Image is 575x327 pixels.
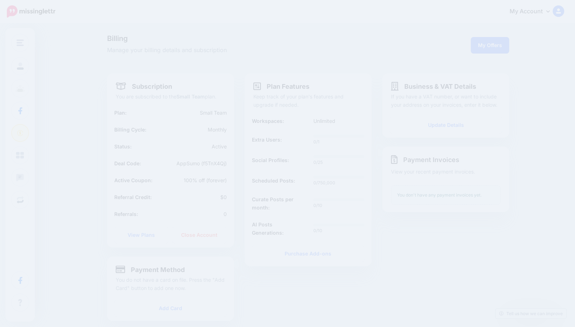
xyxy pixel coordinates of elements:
[308,117,370,125] div: Unlimited
[116,276,225,292] p: You do not have a card on file. Press the "Add Card" button to add one now.
[116,92,225,101] p: You are subscribed to the plan.
[313,202,364,209] p: 0/10
[114,160,141,166] b: Deal Code:
[313,159,364,166] p: 0/25
[313,138,364,146] p: 0/1
[107,46,372,55] span: Manage your billing details and subscription
[252,195,303,212] b: Curate Posts per month:
[116,265,185,274] h4: Payment Method
[114,143,132,149] b: Status:
[496,309,566,318] a: Tell us how we can improve
[150,109,232,117] div: Small Team
[224,211,227,217] span: 0
[114,227,169,243] a: View Plans
[170,193,232,201] div: $0
[252,117,284,125] b: Workspaces:
[114,194,152,200] b: Referral Credit:
[114,177,152,183] b: Active Coupon:
[253,92,363,109] p: Keep track of your plan's features and upgrade if needed.
[114,126,146,133] b: Billing Cycle:
[170,176,232,184] div: 100% off (forever)
[471,37,509,54] a: My Offers
[391,82,476,91] h4: Business & VAT Details
[170,125,232,134] div: Monthly
[114,110,126,116] b: Plan:
[313,179,364,186] p: 0/750,000
[176,93,205,100] b: Small Team
[170,159,232,167] div: AppSumo (f5TnX4Qj)
[313,227,364,234] p: 0/10
[252,135,282,144] b: Extra Users:
[391,155,501,164] h4: Payment Invoices
[252,220,303,237] b: AI Posts Generations:
[114,211,138,217] b: Referrals:
[502,3,564,20] a: My Account
[172,227,227,243] a: Close Account
[390,117,502,133] a: Update Details
[252,156,289,164] b: Social Profiles:
[114,300,227,317] a: Add Card
[116,82,172,91] h4: Subscription
[391,92,501,109] p: If you have a VAT number, or want to include your address on your invoices, enter it below.
[252,176,295,185] b: Scheduled Posts:
[7,5,55,18] img: Missinglettr
[391,167,501,176] p: View your recent payment invoices.
[252,245,364,262] a: Purchase Add-ons
[107,35,372,42] span: Billing
[17,40,24,46] img: menu.png
[170,142,232,151] div: Active
[253,82,309,91] h4: Plan Features
[391,185,501,205] div: You don't have any payment invoices yet.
